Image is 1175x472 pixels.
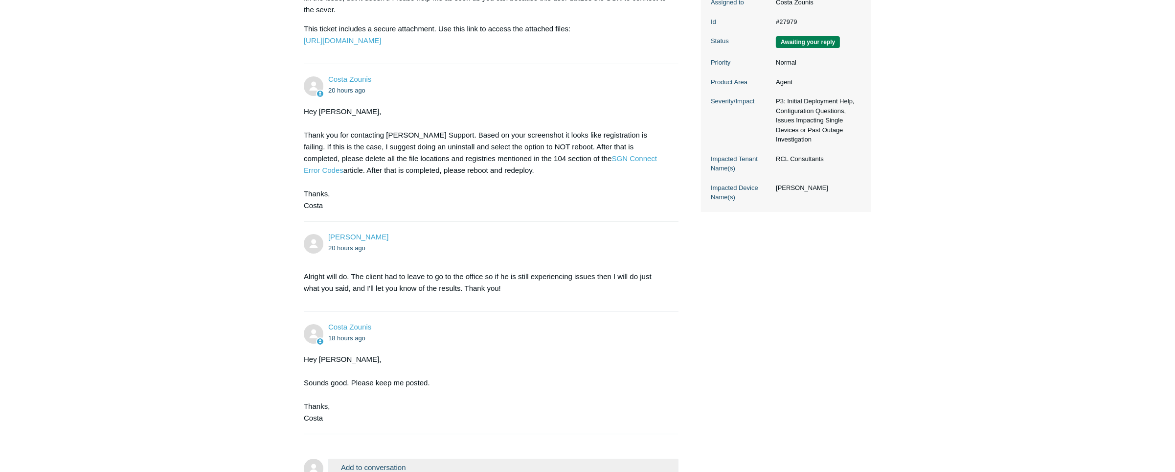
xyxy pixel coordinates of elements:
[771,154,861,164] dd: RCL Consultants
[771,58,861,68] dd: Normal
[304,354,669,424] div: Hey [PERSON_NAME], Sounds good. Please keep me posted. Thanks, Costa
[711,17,771,27] dt: Id
[328,244,365,252] time: 09/08/2025, 13:01
[771,17,861,27] dd: #27979
[771,183,861,193] dd: [PERSON_NAME]
[304,154,657,174] a: SGN Connect Error Codes
[776,36,840,48] span: We are waiting for you to respond
[328,323,371,331] a: Costa Zounis
[711,77,771,87] dt: Product Area
[771,96,861,144] dd: P3: Initial Deployment Help, Configuration Questions, Issues Impacting Single Devices or Past Out...
[711,183,771,202] dt: Impacted Device Name(s)
[711,36,771,46] dt: Status
[771,77,861,87] dd: Agent
[711,58,771,68] dt: Priority
[711,96,771,106] dt: Severity/Impact
[304,106,669,212] div: Hey [PERSON_NAME], Thank you for contacting [PERSON_NAME] Support. Based on your screenshot it lo...
[328,334,365,342] time: 09/08/2025, 15:00
[304,23,669,47] p: This ticket includes a secure attachment. Use this link to access the attached files:
[328,233,388,241] a: [PERSON_NAME]
[328,233,388,241] span: Sophie Chauvin
[711,154,771,173] dt: Impacted Tenant Name(s)
[328,75,371,83] a: Costa Zounis
[304,36,381,45] a: [URL][DOMAIN_NAME]
[304,271,669,294] p: Alright will do. The client had to leave to go to the office so if he is still experiencing issue...
[328,87,365,94] time: 09/08/2025, 12:52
